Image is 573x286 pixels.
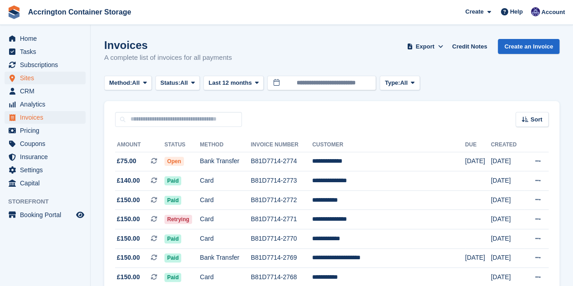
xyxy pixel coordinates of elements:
[104,53,232,63] p: A complete list of invoices for all payments
[20,177,74,189] span: Capital
[312,138,465,152] th: Customer
[530,115,542,124] span: Sort
[132,78,140,87] span: All
[20,164,74,176] span: Settings
[200,138,250,152] th: Method
[380,76,419,91] button: Type: All
[251,210,313,229] td: B81D7714-2771
[491,171,524,191] td: [DATE]
[115,138,164,152] th: Amount
[20,124,74,137] span: Pricing
[491,210,524,229] td: [DATE]
[208,78,251,87] span: Last 12 months
[117,272,140,282] span: £150.00
[8,197,90,206] span: Storefront
[5,164,86,176] a: menu
[20,85,74,97] span: CRM
[531,7,540,16] img: Jacob Connolly
[5,177,86,189] a: menu
[24,5,135,19] a: Accrington Container Storage
[465,152,491,171] td: [DATE]
[405,39,445,54] button: Export
[164,253,181,262] span: Paid
[491,152,524,171] td: [DATE]
[5,111,86,124] a: menu
[498,39,559,54] a: Create an Invoice
[465,248,491,268] td: [DATE]
[465,7,483,16] span: Create
[251,138,313,152] th: Invoice Number
[20,72,74,84] span: Sites
[5,150,86,163] a: menu
[20,32,74,45] span: Home
[5,72,86,84] a: menu
[251,171,313,191] td: B81D7714-2773
[200,229,250,249] td: Card
[465,138,491,152] th: Due
[200,152,250,171] td: Bank Transfer
[491,190,524,210] td: [DATE]
[20,111,74,124] span: Invoices
[104,76,152,91] button: Method: All
[20,208,74,221] span: Booking Portal
[200,171,250,191] td: Card
[416,42,434,51] span: Export
[510,7,523,16] span: Help
[20,98,74,111] span: Analytics
[5,124,86,137] a: menu
[251,190,313,210] td: B81D7714-2772
[180,78,188,87] span: All
[5,208,86,221] a: menu
[251,248,313,268] td: B81D7714-2769
[117,195,140,205] span: £150.00
[5,137,86,150] a: menu
[117,253,140,262] span: £150.00
[117,156,136,166] span: £75.00
[109,78,132,87] span: Method:
[164,196,181,205] span: Paid
[491,248,524,268] td: [DATE]
[164,234,181,243] span: Paid
[251,152,313,171] td: B81D7714-2774
[5,85,86,97] a: menu
[5,45,86,58] a: menu
[385,78,400,87] span: Type:
[104,39,232,51] h1: Invoices
[200,248,250,268] td: Bank Transfer
[5,98,86,111] a: menu
[164,157,184,166] span: Open
[20,58,74,71] span: Subscriptions
[164,215,192,224] span: Retrying
[5,58,86,71] a: menu
[491,138,524,152] th: Created
[75,209,86,220] a: Preview store
[491,229,524,249] td: [DATE]
[164,138,200,152] th: Status
[164,176,181,185] span: Paid
[200,190,250,210] td: Card
[160,78,180,87] span: Status:
[7,5,21,19] img: stora-icon-8386f47178a22dfd0bd8f6a31ec36ba5ce8667c1dd55bd0f319d3a0aa187defe.svg
[400,78,408,87] span: All
[117,214,140,224] span: £150.00
[203,76,264,91] button: Last 12 months
[5,32,86,45] a: menu
[448,39,491,54] a: Credit Notes
[20,45,74,58] span: Tasks
[251,229,313,249] td: B81D7714-2770
[164,273,181,282] span: Paid
[20,137,74,150] span: Coupons
[20,150,74,163] span: Insurance
[117,176,140,185] span: £140.00
[155,76,200,91] button: Status: All
[117,234,140,243] span: £150.00
[200,210,250,229] td: Card
[541,8,565,17] span: Account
